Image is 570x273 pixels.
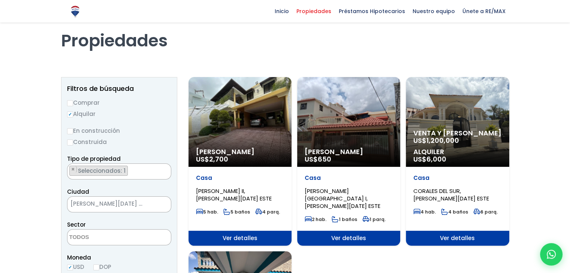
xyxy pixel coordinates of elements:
[67,262,84,272] label: USD
[71,166,75,173] span: ×
[297,77,400,246] a: [PERSON_NAME] US$650 Casa [PERSON_NAME][GEOGRAPHIC_DATA] I, [PERSON_NAME][DATE] ESTE 2 hab. 1 bañ...
[163,166,167,173] span: ×
[67,85,171,92] h2: Filtros de búsqueda
[67,111,73,117] input: Alquilar
[77,167,127,175] span: Seleccionados: 1
[305,174,393,182] p: Casa
[196,209,218,215] span: 5 hab.
[67,126,171,135] label: En construcción
[67,100,73,106] input: Comprar
[297,231,400,246] span: Ver detalles
[67,137,171,147] label: Construida
[67,155,121,163] span: Tipo de propiedad
[196,154,228,164] span: US$
[67,109,171,119] label: Alquilar
[406,77,509,246] a: Venta y [PERSON_NAME] US$1,200,000 Alquiler US$6,000 Casa CORALES DEL SUR, [PERSON_NAME][DATE] ES...
[67,230,140,246] textarea: Search
[441,209,468,215] span: 4 baños
[189,231,292,246] span: Ver detalles
[318,154,331,164] span: 650
[67,98,171,107] label: Comprar
[413,154,446,164] span: US$
[67,253,171,262] span: Moneda
[93,264,99,270] input: DOP
[160,201,163,208] span: ×
[305,148,393,156] span: [PERSON_NAME]
[413,209,436,215] span: 4 hab.
[413,129,501,137] span: Venta y [PERSON_NAME]
[67,196,171,212] span: SANTO DOMINGO ESTE
[473,209,498,215] span: 6 parq.
[67,264,73,270] input: USD
[93,262,111,272] label: DOP
[196,174,284,182] p: Casa
[223,209,250,215] span: 5 baños
[362,216,386,223] span: 1 parq.
[413,136,459,145] span: US$
[271,6,293,17] span: Inicio
[426,136,459,145] span: 1,200,000
[255,209,280,215] span: 4 parq.
[305,216,326,223] span: 2 hab.
[67,221,86,228] span: Sector
[459,6,509,17] span: Únete a RE/MAX
[293,6,335,17] span: Propiedades
[69,166,128,176] li: CASA
[413,148,501,156] span: Alquiler
[305,187,380,210] span: [PERSON_NAME][GEOGRAPHIC_DATA] I, [PERSON_NAME][DATE] ESTE
[67,139,73,145] input: Construida
[152,199,163,211] button: Remove all items
[196,187,272,202] span: [PERSON_NAME] II, [PERSON_NAME][DATE] ESTE
[413,187,489,202] span: CORALES DEL SUR, [PERSON_NAME][DATE] ESTE
[67,128,73,134] input: En construcción
[426,154,446,164] span: 6,000
[67,164,72,180] textarea: Search
[67,188,89,196] span: Ciudad
[67,199,152,209] span: SANTO DOMINGO ESTE
[209,154,228,164] span: 2,700
[196,148,284,156] span: [PERSON_NAME]
[61,10,509,51] h1: Propiedades
[406,231,509,246] span: Ver detalles
[189,77,292,246] a: [PERSON_NAME] US$2,700 Casa [PERSON_NAME] II, [PERSON_NAME][DATE] ESTE 5 hab. 5 baños 4 parq. Ver...
[332,216,357,223] span: 1 baños
[70,166,77,173] button: Remove item
[409,6,459,17] span: Nuestro equipo
[163,166,167,173] button: Remove all items
[413,174,501,182] p: Casa
[335,6,409,17] span: Préstamos Hipotecarios
[305,154,331,164] span: US$
[69,5,82,18] img: Logo de REMAX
